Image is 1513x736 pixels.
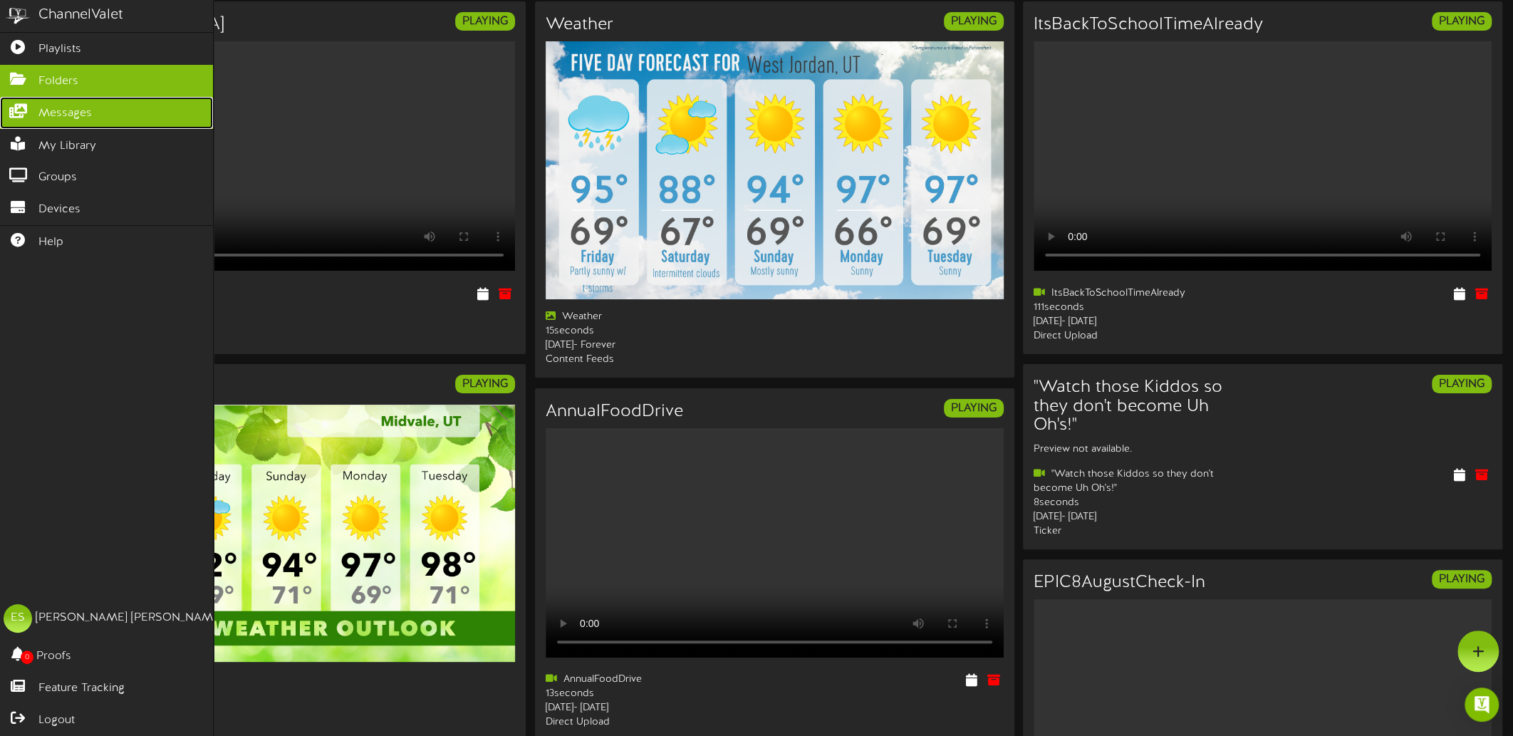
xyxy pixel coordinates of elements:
[1034,442,1492,457] div: Preview not available.
[38,41,81,58] span: Playlists
[1034,329,1252,343] div: Direct Upload
[57,405,515,663] img: 45dbcd21-a38a-4bd1-9a57-7f4596b35be5.png
[36,610,223,626] div: [PERSON_NAME] [PERSON_NAME]
[38,234,63,251] span: Help
[1034,286,1252,301] div: ItsBackToSchoolTimeAlready
[1034,315,1252,329] div: [DATE] - [DATE]
[1034,510,1252,524] div: [DATE] - [DATE]
[1034,16,1263,34] h3: ItsBackToSchoolTimeAlready
[38,170,77,186] span: Groups
[546,353,764,367] div: Content Feeds
[38,5,123,26] div: ChannelValet
[546,715,764,730] div: Direct Upload
[38,712,75,729] span: Logout
[1034,378,1252,435] h3: "Watch those Kiddos so they don't become Uh Oh's!"
[546,403,683,421] h3: AnnualFoodDrive
[546,687,764,701] div: 13 seconds
[1034,496,1252,510] div: 8 seconds
[1439,378,1485,390] strong: PLAYING
[38,105,92,122] span: Messages
[1034,301,1252,315] div: 111 seconds
[1439,573,1485,586] strong: PLAYING
[1034,41,1492,271] video: Your browser does not support HTML5 video.
[38,73,78,90] span: Folders
[951,15,997,28] strong: PLAYING
[1034,574,1205,592] h3: EPIC8AugustCheck-In
[38,202,80,218] span: Devices
[951,402,997,415] strong: PLAYING
[1439,15,1485,28] strong: PLAYING
[462,378,508,390] strong: PLAYING
[546,428,1004,658] video: Your browser does not support HTML5 video.
[462,15,508,28] strong: PLAYING
[546,338,764,353] div: [DATE] - Forever
[546,324,764,338] div: 15 seconds
[38,680,125,697] span: Feature Tracking
[57,41,515,271] video: Your browser does not support HTML5 video.
[1465,688,1499,722] div: Open Intercom Messenger
[1034,467,1252,496] div: "Watch those Kiddos so they don't become Uh Oh's!"
[546,673,764,687] div: AnnualFoodDrive
[546,310,764,324] div: Weather
[1034,524,1252,539] div: Ticker
[546,701,764,715] div: [DATE] - [DATE]
[546,16,613,34] h3: Weather
[38,138,96,155] span: My Library
[36,648,71,665] span: Proofs
[21,651,33,664] span: 0
[4,604,32,633] div: ES
[546,41,1004,299] img: 766e3146-dc65-4543-9065-e2f0b5073830.png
